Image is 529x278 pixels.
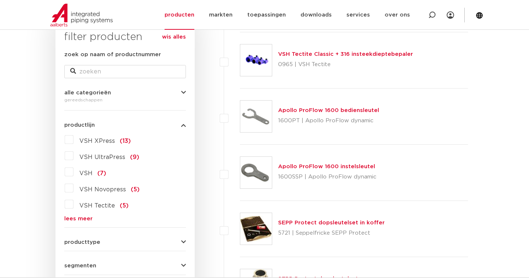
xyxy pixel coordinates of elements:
button: productlijn [64,122,186,128]
input: zoeken [64,65,186,78]
span: (9) [130,154,139,160]
div: gereedschappen [64,95,186,104]
span: (7) [97,170,106,176]
a: Apollo ProFlow 1600 instelsleutel [278,164,375,169]
a: SEPP Protect dopsleutelset in koffer [278,220,385,225]
img: Thumbnail for SEPP Protect dopsleutelset in koffer [240,213,272,245]
span: (13) [120,138,131,144]
h3: filter producten [64,30,186,44]
span: producttype [64,239,100,245]
span: VSH UltraPress [79,154,125,160]
span: segmenten [64,263,96,268]
span: VSH [79,170,93,176]
button: producttype [64,239,186,245]
p: 5721 | Seppelfricke SEPP Protect [278,227,385,239]
label: zoek op naam of productnummer [64,50,161,59]
span: (5) [131,187,140,192]
span: VSH XPress [79,138,115,144]
span: VSH Novopress [79,187,126,192]
p: 0965 | VSH Tectite [278,59,413,71]
a: lees meer [64,216,186,221]
p: 1600SSP | Apollo ProFlow dynamic [278,171,377,183]
span: productlijn [64,122,95,128]
button: alle categorieën [64,90,186,95]
span: alle categorieën [64,90,111,95]
img: Thumbnail for Apollo ProFlow 1600 bediensleutel [240,101,272,132]
span: VSH Tectite [79,203,115,209]
a: Apollo ProFlow 1600 bediensleutel [278,108,379,113]
a: wis alles [162,33,186,41]
img: Thumbnail for Apollo ProFlow 1600 instelsleutel [240,157,272,188]
p: 1600PT | Apollo ProFlow dynamic [278,115,379,127]
a: VSH Tectite Classic + 316 insteekdieptebepaler [278,51,413,57]
span: (5) [120,203,129,209]
img: Thumbnail for VSH Tectite Classic + 316 insteekdieptebepaler [240,44,272,76]
button: segmenten [64,263,186,268]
